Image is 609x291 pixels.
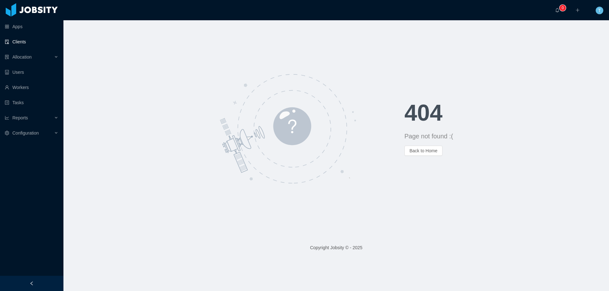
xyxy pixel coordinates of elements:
a: icon: profileTasks [5,96,58,109]
a: Back to Home [404,148,442,153]
sup: 0 [560,5,566,11]
i: icon: plus [575,8,580,12]
div: Page not found :( [404,132,609,141]
h1: 404 [404,101,609,124]
span: Allocation [12,54,32,60]
a: icon: userWorkers [5,81,58,94]
a: icon: robotUsers [5,66,58,79]
span: Reports [12,115,28,120]
button: Back to Home [404,146,442,156]
i: icon: setting [5,131,9,135]
span: T [598,7,601,14]
a: icon: auditClients [5,35,58,48]
i: icon: bell [555,8,560,12]
a: icon: appstoreApps [5,20,58,33]
i: icon: solution [5,55,9,59]
span: Configuration [12,130,39,136]
footer: Copyright Jobsity © - 2025 [63,237,609,259]
i: icon: line-chart [5,116,9,120]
